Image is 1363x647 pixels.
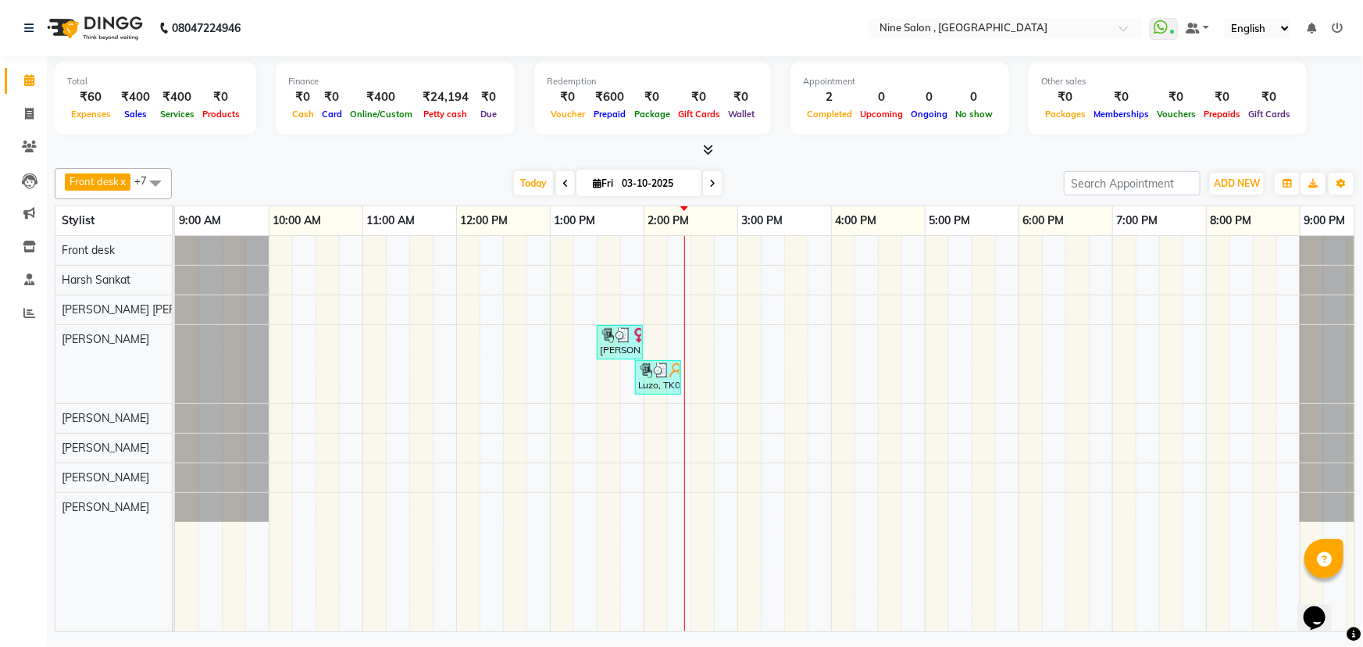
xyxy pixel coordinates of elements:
[1090,88,1153,106] div: ₹0
[637,363,680,392] div: Luzo, TK02, 01:55 PM-02:25 PM, Haircuts Senior Stylist - [DEMOGRAPHIC_DATA] (₹500)
[172,6,241,50] b: 08047224946
[115,88,156,106] div: ₹400
[724,88,758,106] div: ₹0
[288,88,318,106] div: ₹0
[67,75,244,88] div: Total
[1064,171,1201,195] input: Search Appointment
[175,209,225,232] a: 9:00 AM
[70,175,119,188] span: Front desk
[547,88,589,106] div: ₹0
[1200,88,1244,106] div: ₹0
[62,470,149,484] span: [PERSON_NAME]
[630,109,674,120] span: Package
[1210,173,1264,195] button: ADD NEW
[346,109,416,120] span: Online/Custom
[318,88,346,106] div: ₹0
[119,175,126,188] a: x
[832,209,881,232] a: 4:00 PM
[420,109,472,120] span: Petty cash
[1153,88,1200,106] div: ₹0
[67,88,115,106] div: ₹60
[856,109,907,120] span: Upcoming
[926,209,975,232] a: 5:00 PM
[120,109,151,120] span: Sales
[547,75,758,88] div: Redemption
[363,209,419,232] a: 11:00 AM
[62,243,115,257] span: Front desk
[156,88,198,106] div: ₹400
[156,109,198,120] span: Services
[674,88,724,106] div: ₹0
[62,500,149,514] span: [PERSON_NAME]
[62,273,130,287] span: Harsh Sankat
[1200,109,1244,120] span: Prepaids
[590,109,630,120] span: Prepaid
[617,172,695,195] input: 2025-10-03
[1090,109,1153,120] span: Memberships
[288,75,502,88] div: Finance
[62,441,149,455] span: [PERSON_NAME]
[589,88,630,106] div: ₹600
[62,411,149,425] span: [PERSON_NAME]
[318,109,346,120] span: Card
[1297,584,1347,631] iframe: chat widget
[62,302,240,316] span: [PERSON_NAME] [PERSON_NAME]
[1019,209,1069,232] a: 6:00 PM
[951,109,997,120] span: No show
[738,209,787,232] a: 3:00 PM
[674,109,724,120] span: Gift Cards
[62,332,149,346] span: [PERSON_NAME]
[1214,177,1260,189] span: ADD NEW
[551,209,600,232] a: 1:00 PM
[803,109,856,120] span: Completed
[724,109,758,120] span: Wallet
[62,213,95,227] span: Stylist
[907,109,951,120] span: Ongoing
[547,109,589,120] span: Voucher
[416,88,475,106] div: ₹24,194
[630,88,674,106] div: ₹0
[1153,109,1200,120] span: Vouchers
[907,88,951,106] div: 0
[346,88,416,106] div: ₹400
[475,88,502,106] div: ₹0
[476,109,501,120] span: Due
[67,109,115,120] span: Expenses
[198,88,244,106] div: ₹0
[803,75,997,88] div: Appointment
[598,327,641,357] div: [PERSON_NAME], TK01, 01:30 PM-02:00 PM, The Art Of Mens' Grooming - [PERSON_NAME] Trim/Stlying (₹...
[134,174,159,187] span: +7
[40,6,147,50] img: logo
[288,109,318,120] span: Cash
[269,209,326,232] a: 10:00 AM
[589,177,617,189] span: Fri
[1244,109,1294,120] span: Gift Cards
[1113,209,1162,232] a: 7:00 PM
[644,209,694,232] a: 2:00 PM
[198,109,244,120] span: Products
[514,171,553,195] span: Today
[1207,209,1256,232] a: 8:00 PM
[951,88,997,106] div: 0
[1301,209,1350,232] a: 9:00 PM
[1041,88,1090,106] div: ₹0
[803,88,856,106] div: 2
[1041,109,1090,120] span: Packages
[1244,88,1294,106] div: ₹0
[1041,75,1294,88] div: Other sales
[856,88,907,106] div: 0
[457,209,512,232] a: 12:00 PM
